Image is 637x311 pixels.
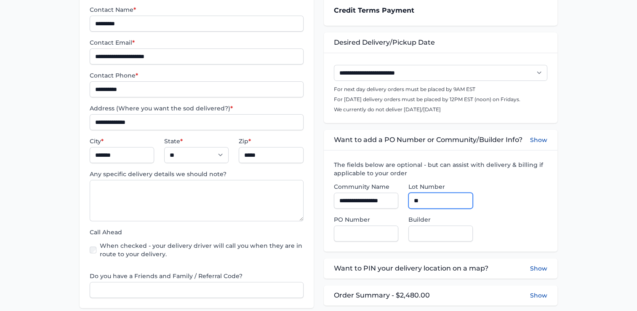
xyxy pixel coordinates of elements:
button: Show [530,291,547,300]
label: Do you have a Friends and Family / Referral Code? [90,272,303,280]
label: PO Number [334,215,398,224]
label: Lot Number [408,182,473,191]
label: Builder [408,215,473,224]
label: City [90,137,154,145]
label: Any specific delivery details we should note? [90,170,303,178]
p: For next day delivery orders must be placed by 9AM EST [334,86,547,93]
span: Want to PIN your delivery location on a map? [334,263,488,273]
label: Community Name [334,182,398,191]
strong: Credit Terms Payment [334,6,414,14]
label: Contact Name [90,5,303,14]
label: Contact Email [90,38,303,47]
span: Want to add a PO Number or Community/Builder Info? [334,135,522,145]
label: Call Ahead [90,228,303,236]
label: Zip [239,137,303,145]
div: Desired Delivery/Pickup Date [324,32,557,53]
span: Order Summary - $2,480.00 [334,290,430,300]
label: The fields below are optional - but can assist with delivery & billing if applicable to your order [334,161,547,177]
label: When checked - your delivery driver will call you when they are in route to your delivery. [100,241,303,258]
label: Address (Where you want the sod delivered?) [90,104,303,113]
button: Show [530,135,547,145]
label: State [164,137,229,145]
p: For [DATE] delivery orders must be placed by 12PM EST (noon) on Fridays. [334,96,547,103]
button: Show [530,263,547,273]
p: We currently do not deliver [DATE]/[DATE] [334,106,547,113]
label: Contact Phone [90,71,303,80]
